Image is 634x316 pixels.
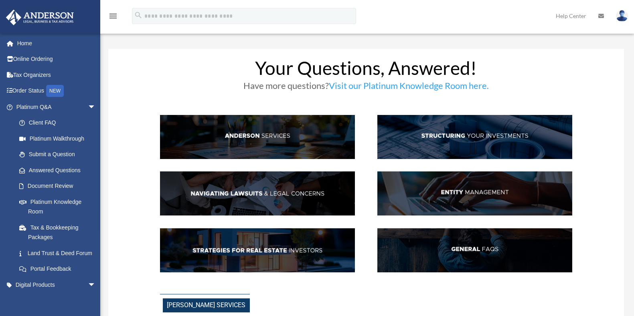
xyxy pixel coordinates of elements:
[6,35,108,51] a: Home
[11,115,104,131] a: Client FAQ
[11,194,108,219] a: Platinum Knowledge Room
[6,67,108,83] a: Tax Organizers
[160,115,355,159] img: AndServ_hdr
[134,11,143,20] i: search
[46,85,64,97] div: NEW
[377,115,572,159] img: StructInv_hdr
[377,171,572,215] img: EntManag_hdr
[6,51,108,67] a: Online Ordering
[160,59,573,81] h1: Your Questions, Answered!
[11,131,108,147] a: Platinum Walkthrough
[6,277,108,293] a: Digital Productsarrow_drop_down
[6,83,108,99] a: Order StatusNEW
[160,228,355,272] img: StratsRE_hdr
[11,219,108,245] a: Tax & Bookkeeping Packages
[11,245,108,261] a: Land Trust & Deed Forum
[377,228,572,272] img: GenFAQ_hdr
[11,147,108,163] a: Submit a Question
[108,11,118,21] i: menu
[88,99,104,115] span: arrow_drop_down
[160,171,355,215] img: NavLaw_hdr
[11,178,108,194] a: Document Review
[329,80,489,95] a: Visit our Platinum Knowledge Room here.
[616,10,628,22] img: User Pic
[11,162,108,178] a: Answered Questions
[4,10,76,25] img: Anderson Advisors Platinum Portal
[160,81,573,94] h3: Have more questions?
[108,14,118,21] a: menu
[6,99,108,115] a: Platinum Q&Aarrow_drop_down
[163,298,250,312] span: [PERSON_NAME] Services
[11,261,108,277] a: Portal Feedback
[88,277,104,293] span: arrow_drop_down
